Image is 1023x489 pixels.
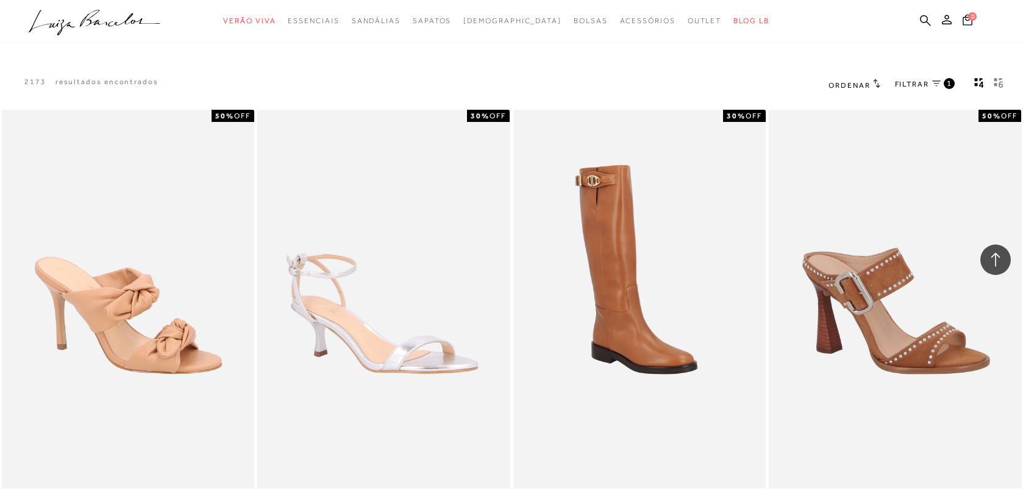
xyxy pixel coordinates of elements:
span: Acessórios [620,16,675,25]
span: Verão Viva [223,16,276,25]
a: BLOG LB [733,10,769,32]
span: OFF [746,112,762,120]
span: Bolsas [574,16,608,25]
a: categoryNavScreenReaderText [574,10,608,32]
span: Sapatos [413,16,451,25]
a: categoryNavScreenReaderText [352,10,401,32]
span: FILTRAR [895,79,929,90]
a: categoryNavScreenReaderText [413,10,451,32]
span: Sandálias [352,16,401,25]
img: SANDÁLIA DE TIRAS FINAS METALIZADA PRATA DE SALTO MÉDIO [258,112,509,487]
span: 1 [947,78,952,88]
span: Outlet [688,16,722,25]
button: 0 [959,13,976,30]
p: 2173 [24,77,46,87]
a: categoryNavScreenReaderText [288,10,339,32]
button: Mostrar 4 produtos por linha [971,77,988,93]
a: categoryNavScreenReaderText [620,10,675,32]
img: BOTA DE CANO LONGO MONTARIA EM COURO CARAMELO [515,112,765,487]
span: OFF [490,112,506,120]
a: categoryNavScreenReaderText [223,10,276,32]
span: [DEMOGRAPHIC_DATA] [463,16,561,25]
img: MULE DE SALTO ALTO EM COURO BEGE COM LAÇOS [3,112,254,487]
strong: 30% [727,112,746,120]
strong: 50% [215,112,234,120]
span: OFF [234,112,251,120]
button: gridText6Desc [990,77,1007,93]
a: noSubCategoriesText [463,10,561,32]
span: BLOG LB [733,16,769,25]
a: categoryNavScreenReaderText [688,10,722,32]
strong: 30% [471,112,490,120]
span: Ordenar [829,81,870,90]
span: Essenciais [288,16,339,25]
img: MULE DE SALTO ALTO EM CAMURÇA CARAMELO COM MICRO REBITES [770,112,1021,487]
strong: 50% [982,112,1001,120]
span: 0 [968,12,977,21]
p: resultados encontrados [55,77,159,87]
span: OFF [1001,112,1018,120]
